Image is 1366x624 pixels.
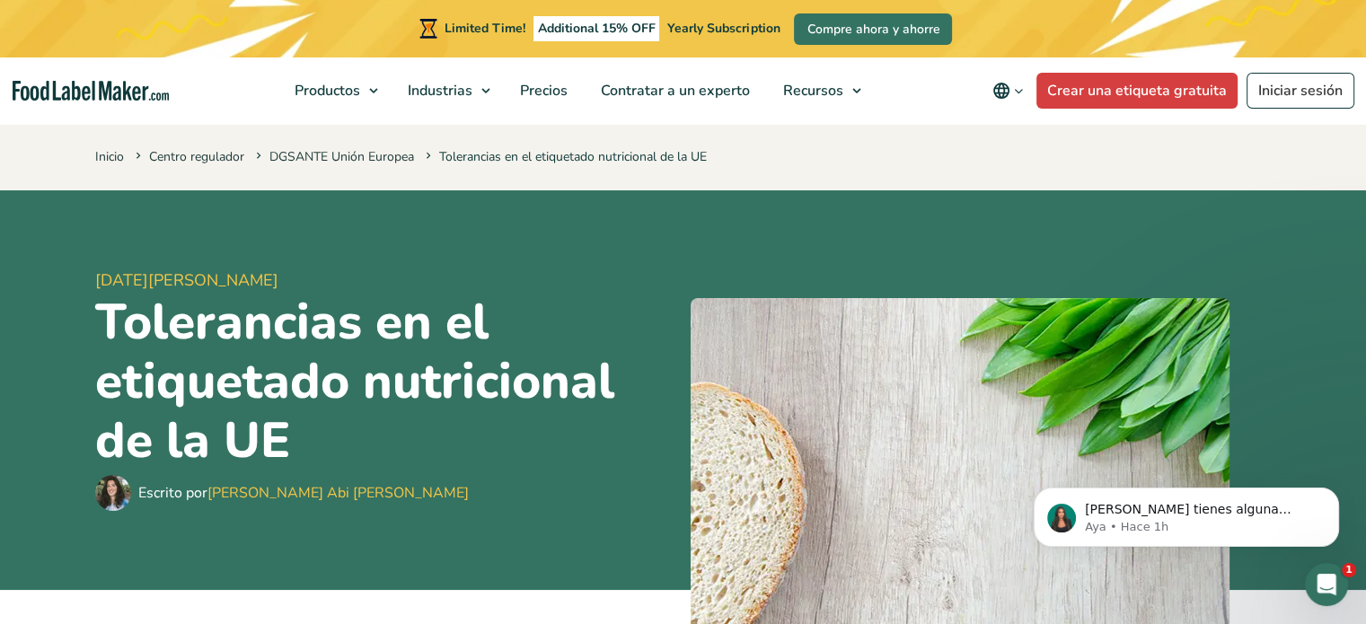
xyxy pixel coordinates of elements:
span: Productos [289,81,362,101]
a: Centro regulador [149,148,244,165]
iframe: Intercom notifications mensaje [1007,450,1366,576]
span: Yearly Subscription [667,20,780,37]
img: Maria Abi Hanna - Etiquetadora de alimentos [95,475,131,511]
a: Compre ahora y ahorre [794,13,952,45]
a: Precios [504,57,580,124]
span: Recursos [778,81,845,101]
a: Crear una etiqueta gratuita [1036,73,1238,109]
span: Contratar a un experto [595,81,752,101]
a: Iniciar sesión [1247,73,1354,109]
a: Recursos [767,57,870,124]
span: [DATE][PERSON_NAME] [95,268,676,293]
iframe: Intercom live chat [1305,563,1348,606]
span: Limited Time! [445,20,525,37]
a: Contratar a un experto [585,57,762,124]
span: Tolerancias en el etiquetado nutricional de la UE [422,148,707,165]
h1: Tolerancias en el etiquetado nutricional de la UE [95,293,676,470]
a: Productos [278,57,387,124]
span: Additional 15% OFF [533,16,660,41]
div: Escrito por [138,482,469,504]
span: Industrias [402,81,474,101]
a: Food Label Maker homepage [13,81,169,101]
span: Precios [515,81,569,101]
button: Change language [980,73,1036,109]
a: Inicio [95,148,124,165]
a: Industrias [392,57,499,124]
span: 1 [1342,563,1356,577]
a: [PERSON_NAME] Abi [PERSON_NAME] [207,483,469,503]
a: DGSANTE Unión Europea [269,148,414,165]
